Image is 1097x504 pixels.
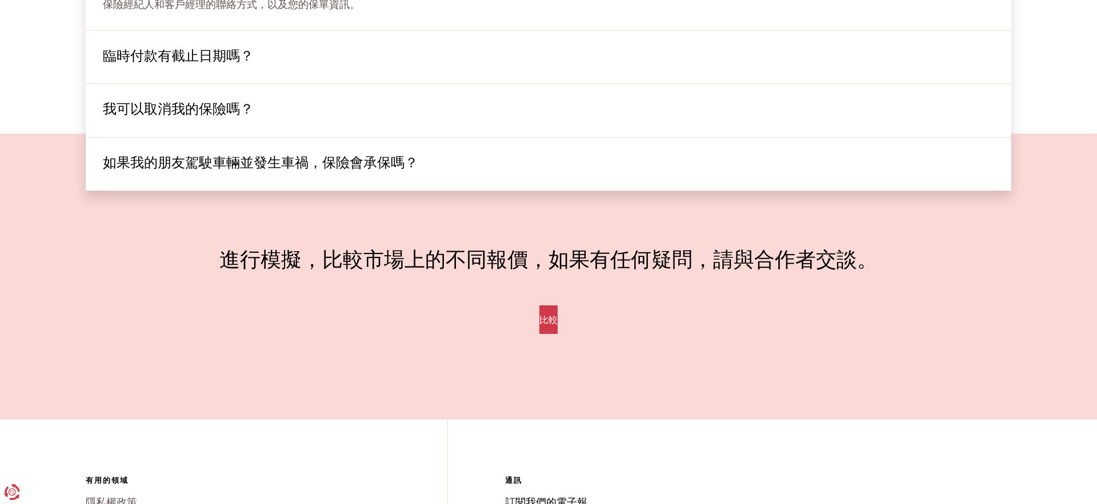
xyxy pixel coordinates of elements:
font: 臨時付款有截止日期嗎？ [103,47,254,64]
font: 比較 [539,314,558,325]
font: 進行模擬，比較市場上的不同報價，如果有任何疑問，請與合作者交談。 [219,246,878,272]
font: 如果我的朋友駕駛車輛並發生車禍，保險會承保嗎？ [103,154,418,171]
a: 比較 [539,317,558,325]
button: 比較 [539,305,558,334]
font: 我可以取消我的保險嗎？ [103,100,254,118]
font: 有用的領域 [86,475,129,485]
font: 通訊 [505,475,522,485]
